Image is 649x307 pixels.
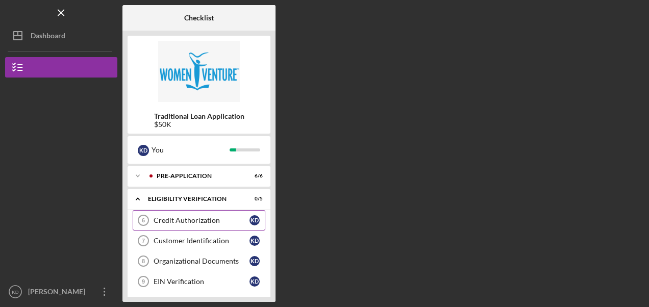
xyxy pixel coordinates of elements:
[133,231,265,251] a: 7Customer IdentificationKD
[184,14,214,22] b: Checklist
[128,41,270,102] img: Product logo
[133,210,265,231] a: 6Credit AuthorizationKD
[5,25,117,46] button: Dashboard
[152,141,230,159] div: You
[133,251,265,271] a: 8Organizational DocumentsKD
[244,196,263,202] div: 0 / 5
[133,271,265,292] a: 9EIN VerificationKD
[142,217,145,223] tspan: 6
[5,282,117,302] button: KD[PERSON_NAME]
[12,289,18,295] text: KD
[154,257,249,265] div: Organizational Documents
[142,258,145,264] tspan: 8
[138,145,149,156] div: K D
[154,112,244,120] b: Traditional Loan Application
[26,282,92,304] div: [PERSON_NAME]
[154,120,244,129] div: $50K
[244,173,263,179] div: 6 / 6
[31,25,65,48] div: Dashboard
[154,277,249,286] div: EIN Verification
[249,236,260,246] div: K D
[249,256,260,266] div: K D
[154,216,249,224] div: Credit Authorization
[142,238,145,244] tspan: 7
[154,237,249,245] div: Customer Identification
[148,196,237,202] div: Eligibility Verification
[157,173,237,179] div: Pre-Application
[249,215,260,225] div: K D
[142,278,145,285] tspan: 9
[249,276,260,287] div: K D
